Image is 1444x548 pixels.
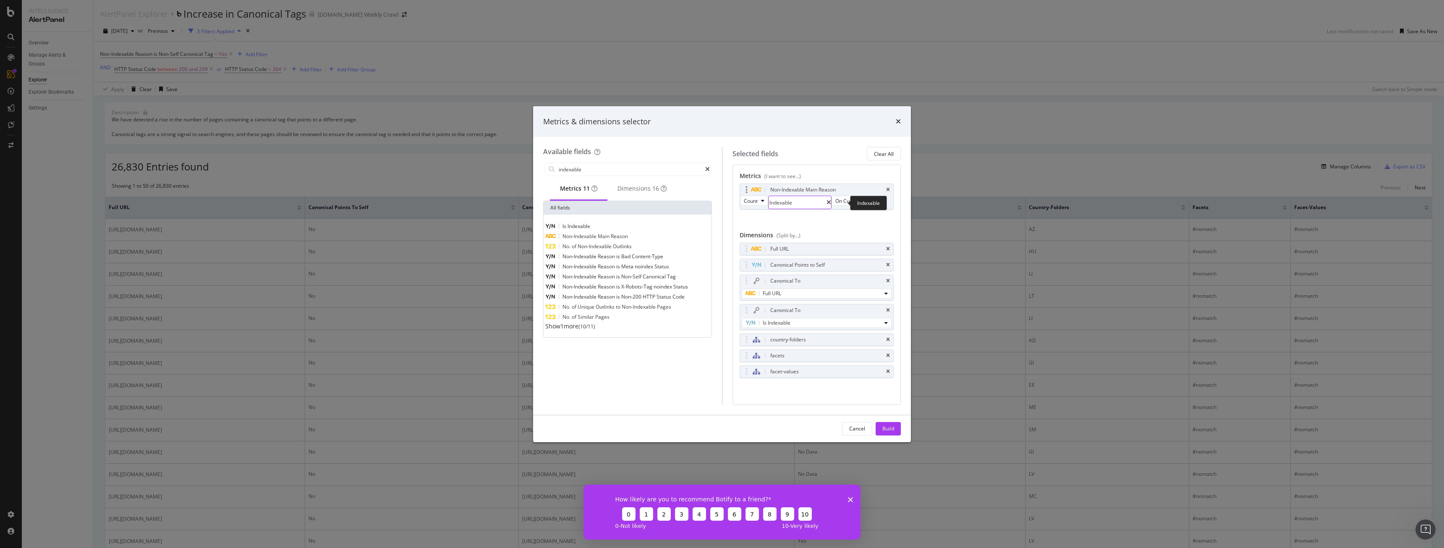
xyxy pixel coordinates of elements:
[562,283,598,290] span: Non-Indexable
[657,293,672,300] span: Status
[832,196,887,206] button: On Current Crawl
[562,253,598,260] span: Non-Indexable
[621,293,643,300] span: Non-200
[544,201,712,215] div: All fields
[740,231,894,243] div: Dimensions
[598,233,611,240] span: Main
[1415,519,1436,540] iframe: Intercom live chat
[598,253,616,260] span: Reason
[578,303,596,310] span: Unique
[740,172,894,184] div: Metrics
[583,184,590,193] div: brand label
[572,303,578,310] span: of
[560,184,597,193] div: Metrics
[545,322,578,330] span: Show 1 more
[562,273,598,280] span: Non-Indexable
[611,233,628,240] span: Reason
[886,278,890,283] div: times
[770,351,785,360] div: facets
[533,106,911,442] div: modal
[874,150,894,157] div: Clear All
[740,243,894,255] div: Full URLtimes
[777,232,800,239] div: (Split by...)
[740,365,894,378] div: facet-valuestimes
[742,288,892,299] button: Full URL
[543,116,651,127] div: Metrics & dimensions selector
[643,293,657,300] span: HTTP
[578,243,613,250] span: Non-Indexable
[886,187,890,192] div: times
[740,196,768,206] button: Count
[842,422,872,435] button: Cancel
[562,263,598,270] span: Non-Indexable
[562,233,598,240] span: Non-Indexable
[763,319,790,326] span: Is Indexable
[643,273,667,280] span: Canonical
[673,283,688,290] span: Status
[598,283,616,290] span: Reason
[882,425,894,432] div: Build
[849,425,865,432] div: Cancel
[572,243,578,250] span: of
[632,253,663,260] span: Content-Type
[562,243,572,250] span: No.
[740,259,894,271] div: Canonical Points to Selftimes
[622,303,657,310] span: Non-Indexable
[770,245,789,253] div: Full URL
[850,196,887,210] div: Indexable
[886,353,890,358] div: times
[770,261,825,269] div: Canonical Points to Self
[867,147,901,160] button: Clear All
[613,243,632,250] span: Outlinks
[572,313,578,320] span: of
[578,313,595,320] span: Similar
[578,323,595,330] span: ( 10 / 11 )
[583,184,590,192] span: 11
[562,313,572,320] span: No.
[621,253,632,260] span: Bad
[568,223,590,230] span: Indexable
[616,263,621,270] span: is
[595,313,610,320] span: Pages
[616,283,621,290] span: is
[616,253,621,260] span: is
[742,318,892,328] button: Is Indexable
[740,275,894,301] div: Canonical TotimesFull URL
[621,283,654,290] span: X-Robots-Tag
[770,367,799,376] div: facet-values
[886,369,890,374] div: times
[740,184,894,210] div: Non-Indexable Main ReasontimesCountOn Current Crawl
[616,273,621,280] span: is
[543,147,591,156] div: Available fields
[886,308,890,313] div: times
[770,277,800,285] div: Canonical To
[770,306,800,315] div: Canonical To
[886,262,890,267] div: times
[596,303,616,310] span: Outlinks
[740,333,894,346] div: country-folderstimes
[657,303,671,310] span: Pages
[617,184,667,193] div: Dimensions
[835,197,876,205] span: On Current Crawl
[672,293,685,300] span: Code
[886,337,890,342] div: times
[598,293,616,300] span: Reason
[764,173,801,180] div: (I want to see...)
[583,485,861,540] iframe: Survey from Botify
[896,116,901,127] div: times
[621,263,635,270] span: Meta
[770,186,836,194] div: Non-Indexable Main Reason
[770,336,806,344] div: country-folders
